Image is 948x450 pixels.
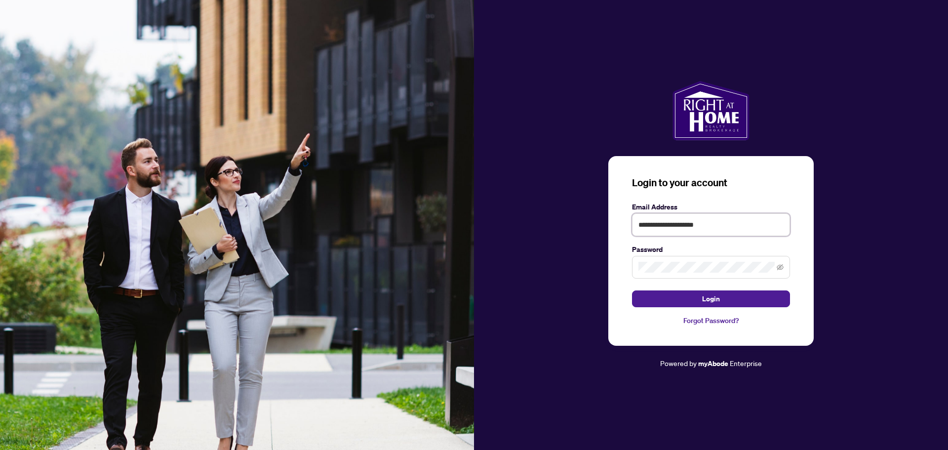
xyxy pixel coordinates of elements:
button: Login [632,290,790,307]
label: Email Address [632,202,790,212]
label: Password [632,244,790,255]
span: Login [702,291,720,307]
span: eye-invisible [777,264,784,271]
span: Powered by [660,359,697,368]
span: Enterprise [730,359,762,368]
img: ma-logo [672,81,749,140]
a: Forgot Password? [632,315,790,326]
a: myAbode [698,358,728,369]
h3: Login to your account [632,176,790,190]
